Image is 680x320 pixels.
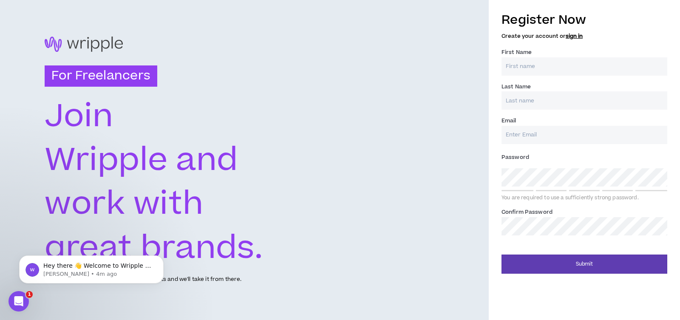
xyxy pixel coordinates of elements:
[501,195,667,201] div: You are required to use a sufficiently strong password.
[501,80,531,93] label: Last Name
[26,291,33,298] span: 1
[501,153,529,161] span: Password
[45,137,238,183] text: Wripple and
[501,57,667,76] input: First name
[501,114,516,127] label: Email
[8,291,29,312] iframe: Intercom live chat
[501,45,532,59] label: First Name
[45,225,263,271] text: great brands.
[501,255,667,274] button: Submit
[45,181,204,227] text: work with
[501,205,552,219] label: Confirm Password
[501,11,667,29] h3: Register Now
[501,91,667,110] input: Last name
[6,238,176,297] iframe: Intercom notifications message
[501,126,667,144] input: Enter Email
[45,93,113,139] text: Join
[566,32,583,40] a: sign in
[501,33,667,39] h5: Create your account or
[45,65,157,87] h3: For Freelancers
